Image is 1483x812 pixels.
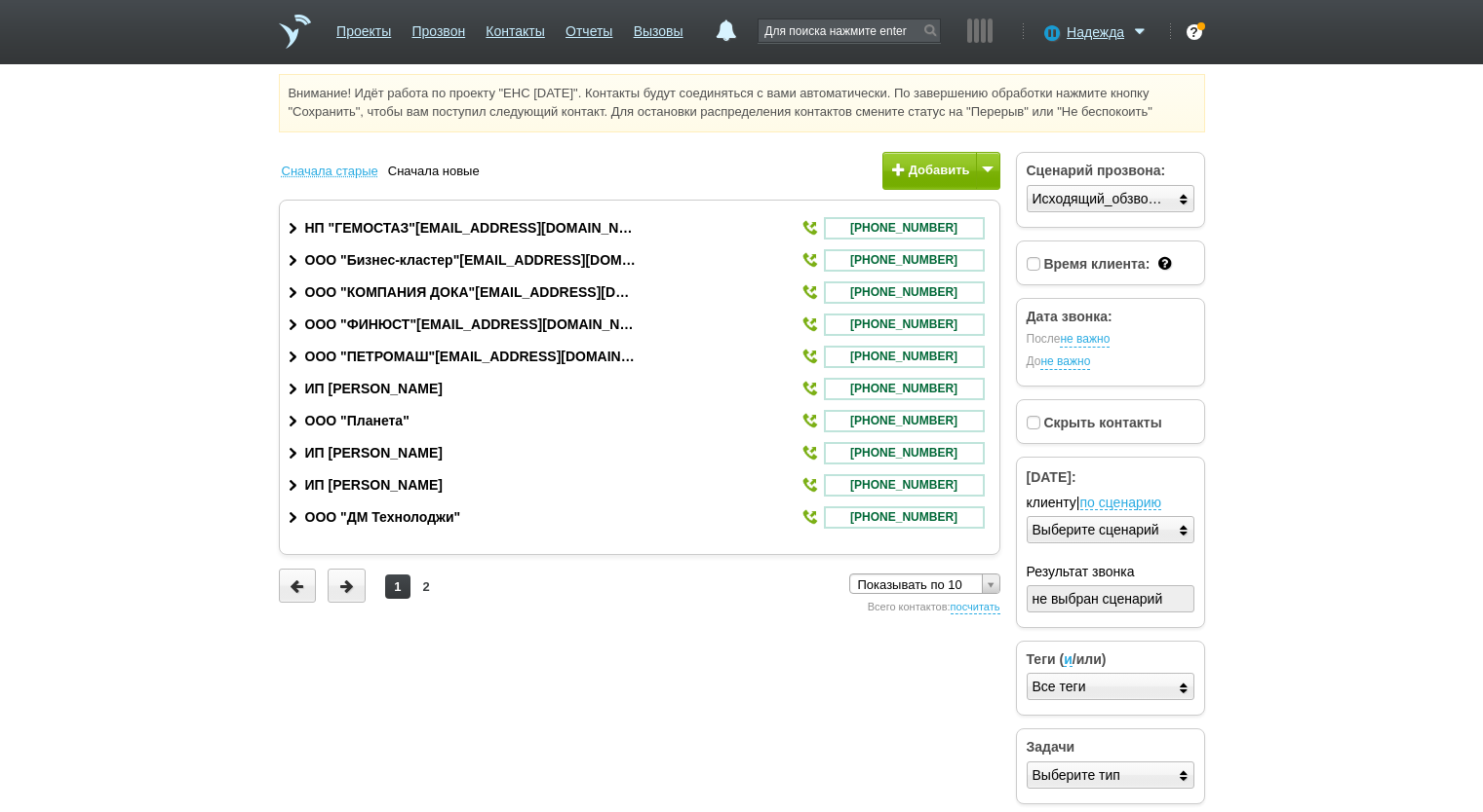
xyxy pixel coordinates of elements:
a: посчитать [951,601,1000,614]
a: ИП [PERSON_NAME] [305,445,443,461]
div: ? [1187,24,1202,40]
a: Проекты [336,14,391,42]
button: Добавить [882,152,999,190]
a: [PHONE_NUMBER] [824,346,985,368]
h3: Теги ( / ) [1027,651,1194,668]
a: Контакты [486,14,544,42]
a: ООО "ПЕТРОМАШ"[EMAIL_ADDRESS][DOMAIN_NAME] [305,349,637,365]
a: [PHONE_NUMBER] [824,378,985,400]
span: Всего контактов: [868,601,1000,612]
a: На главную [279,15,311,49]
div: не выбран сценарий [1033,586,1163,612]
a: [PHONE_NUMBER] [824,410,985,432]
h3: Задачи [1027,739,1194,756]
span: Время клиента: [1043,255,1150,271]
a: НП "ГЕМОСТАЗ"[EMAIL_ADDRESS][DOMAIN_NAME] [305,220,637,237]
a: ИП [PERSON_NAME] [305,477,443,494]
a: 1 [385,574,410,599]
a: [PHONE_NUMBER] [824,506,985,529]
a: ИП [PERSON_NAME] [305,381,443,397]
label: | [1027,493,1194,513]
a: ООО "ФИНЮСТ"[EMAIL_ADDRESS][DOMAIN_NAME] [305,316,637,333]
a: ООО "ДМ Технолоджи" [305,509,461,526]
a: [PHONE_NUMBER] [824,314,985,336]
a: Сначала старые [282,162,388,181]
a: и [1064,653,1073,667]
a: ООО "Бизнес-кластер"[EMAIL_ADDRESS][DOMAIN_NAME] [305,252,637,269]
h3: Дата звонка: [1027,309,1194,325]
div: Выберите сценарий [1033,517,1159,543]
a: Вызовы [634,14,683,42]
label: Результат звонка [1027,562,1194,582]
div: Исходящий_обзвон_общий [1033,186,1166,212]
a: [PHONE_NUMBER] [824,442,985,464]
div: Все теги [1033,674,1086,700]
a: [PHONE_NUMBER] [824,474,985,497]
a: ООО "КОМПАНИЯ ДОКА"[EMAIL_ADDRESS][DOMAIN_NAME] [305,284,637,301]
h3: Сценарий прозвона: [1027,163,1194,179]
a: Показывать по 10 [849,573,1000,594]
a: Надежда [1067,20,1151,40]
a: 2 [414,574,439,599]
input: Для поиска нажмите enter [759,19,940,42]
span: Надежда [1067,22,1124,42]
span: Показывать по 10 [858,574,974,595]
a: [PHONE_NUMBER] [824,281,985,304]
a: Сначала новые [388,162,489,181]
a: не важно [1040,354,1090,370]
div: Внимание! Идёт работа по проекту "ЕНС [DATE]". Контакты будут соединяться с вами автоматически. П... [279,74,1205,132]
a: по сценарию [1080,497,1162,510]
span: или [1076,651,1102,667]
span: До [1027,354,1194,370]
a: Прозвон [411,14,465,42]
h3: [DATE]: [1027,469,1194,486]
div: Выберите тип [1033,762,1120,789]
a: [PHONE_NUMBER] [824,249,985,272]
span: Скрыть контакты [1043,414,1161,429]
a: не важно [1060,332,1110,348]
a: Отчеты [566,14,612,42]
a: ООО "Планета" [305,413,410,429]
span: После [1027,332,1194,348]
span: клиенту [1027,495,1076,510]
a: [PHONE_NUMBER] [824,217,985,240]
